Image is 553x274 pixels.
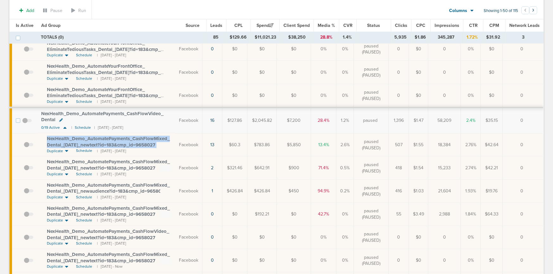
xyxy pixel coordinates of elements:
[175,249,202,272] td: Facebook
[210,118,214,123] a: 16
[47,40,161,58] span: NexHealth_ Demo_ AutomateYourFrontOffice_ EliminateTediousTasks_ Dental_ [DATE]?id=183&cmp_ id=96...
[481,61,503,84] td: $0
[47,53,63,58] span: Duplicate
[222,61,247,84] td: $0
[481,133,503,156] td: $42.64
[277,38,311,61] td: $0
[175,108,202,133] td: Facebook
[277,179,311,202] td: $450
[47,171,63,177] span: Duplicate
[489,23,499,28] span: CPM
[71,125,72,130] small: |
[461,133,481,156] td: 2.76%
[222,179,247,202] td: $426.84
[211,46,214,52] a: 0
[339,32,356,43] td: 1.4%
[280,32,314,43] td: $38,250
[336,84,354,108] td: 0%
[16,23,34,28] span: Is Active
[336,156,354,179] td: 0.5%
[461,38,481,61] td: 0%
[47,99,63,104] span: Duplicate
[47,205,170,217] span: NexHealth_ Demo_ AutomatePayments_ CashFlowMixed_ Dental_ [DATE]_ newtext?id=183&cmp_ id=9658027
[435,23,459,28] span: Impressions
[175,202,202,226] td: Facebook
[247,133,277,156] td: $783.86
[47,264,63,269] span: Duplicate
[47,218,63,223] span: Duplicate
[367,23,380,28] span: Status
[354,156,389,179] td: paused (PAUSED)
[428,156,461,179] td: 15,233
[503,108,543,133] td: 0
[462,32,482,43] td: 1.72%
[283,23,310,28] span: Client Spend
[389,108,409,133] td: 1,396
[410,32,430,43] td: $1.86
[389,38,409,61] td: 0
[175,133,202,156] td: Facebook
[509,23,540,28] span: Network Leads
[389,249,409,272] td: 0
[503,179,543,202] td: 0
[222,38,247,61] td: $0
[247,156,277,179] td: $642.91
[461,61,481,84] td: 0%
[247,38,277,61] td: $0
[41,111,163,123] span: NexHealth_ Demo_ AutomatePayments_ CashFlowVideo_ Dental
[461,249,481,272] td: 0%
[336,179,354,202] td: 0.2%
[461,84,481,108] td: 0%
[336,61,354,84] td: 0%
[222,108,247,133] td: $127.86
[222,84,247,108] td: $0
[336,226,354,249] td: 0%
[251,32,280,43] td: $11,021.23
[37,32,206,43] td: TOTALS (0)
[336,202,354,226] td: 0%
[503,156,543,179] td: 0
[76,148,92,153] span: Schedule
[76,264,92,269] span: Schedule
[428,133,461,156] td: 18,384
[428,84,461,108] td: 0
[277,108,311,133] td: $7,200
[41,125,60,130] span: 0/19 Active
[47,159,170,171] span: NexHealth_ Demo_ AutomatePayments_ CashFlowMixed_ Dental_ [DATE]_ newtext?id=183&cmp_ id=9658027
[336,133,354,156] td: 2.6%
[354,202,389,226] td: paused (PAUSED)
[389,133,409,156] td: 507
[389,84,409,108] td: 0
[311,61,336,84] td: 0%
[222,156,247,179] td: $321.46
[428,179,461,202] td: 21,604
[503,38,543,61] td: 0
[76,76,92,81] span: Schedule
[481,249,503,272] td: $0
[389,202,409,226] td: 55
[318,23,335,28] span: Media %
[247,179,277,202] td: $426.84
[311,202,336,226] td: 42.7%
[481,108,503,133] td: $35.15
[503,226,543,249] td: 0
[503,133,543,156] td: 0
[336,108,354,133] td: 1.2%
[277,249,311,272] td: $0
[76,99,92,104] span: Schedule
[76,53,92,58] span: Schedule
[311,38,336,61] td: 0%
[41,23,60,28] span: Ad Group
[311,156,336,179] td: 71.4%
[395,23,407,28] span: Clicks
[409,156,428,179] td: $1.54
[469,23,478,28] span: CTR
[175,179,202,202] td: Facebook
[311,226,336,249] td: 0%
[210,23,222,28] span: Leads
[389,226,409,249] td: 0
[416,23,425,28] span: CPC
[175,226,202,249] td: Facebook
[97,218,126,223] small: | [DATE] - [DATE]
[428,226,461,249] td: 0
